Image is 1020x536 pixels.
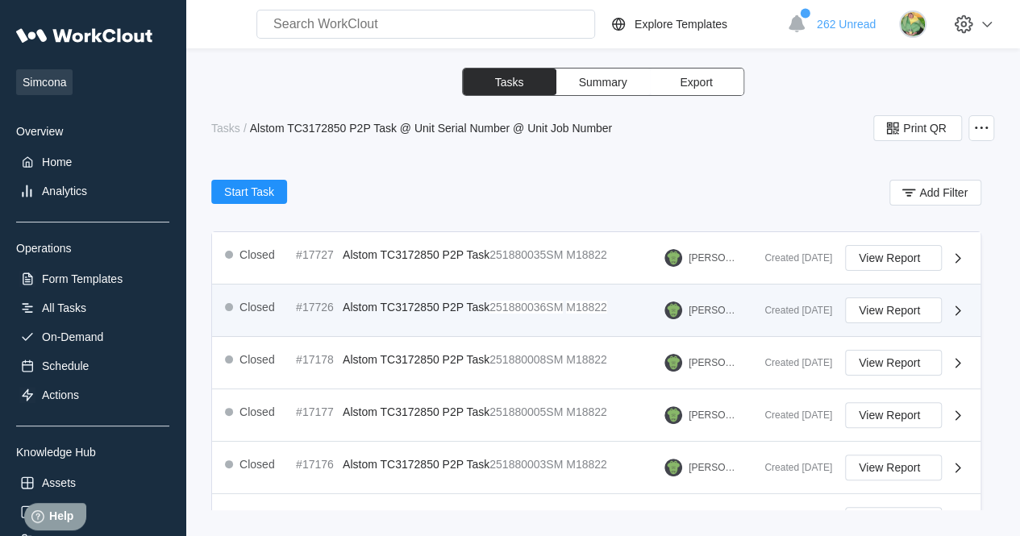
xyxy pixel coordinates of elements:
[664,301,682,319] img: gator.png
[343,458,489,471] span: Alstom TC3172850 P2P Task
[16,355,169,377] a: Schedule
[256,10,595,39] input: Search WorkClout
[751,357,832,368] div: Created [DATE]
[579,77,627,88] span: Summary
[16,446,169,459] div: Knowledge Hub
[16,268,169,290] a: Form Templates
[239,353,275,366] div: Closed
[859,252,920,264] span: View Report
[212,285,980,337] a: Closed#17726Alstom TC3172850 P2P Task251880036SMM18822[PERSON_NAME]Created [DATE]View Report
[16,151,169,173] a: Home
[899,10,926,38] img: images.jpg
[296,405,336,418] div: #17177
[16,180,169,202] a: Analytics
[239,301,275,314] div: Closed
[664,249,682,267] img: gator.png
[244,122,247,135] div: /
[566,353,607,366] mark: M18822
[664,354,682,372] img: gator.png
[224,186,274,197] span: Start Task
[664,459,682,476] img: gator.png
[489,353,563,366] mark: 251880008SM
[903,123,947,134] span: Print QR
[859,409,920,421] span: View Report
[689,305,739,316] div: [PERSON_NAME]
[635,18,727,31] div: Explore Templates
[42,476,76,489] div: Assets
[16,472,169,494] a: Assets
[489,248,563,261] mark: 251880035SM
[845,350,942,376] button: View Report
[751,409,832,421] div: Created [DATE]
[859,305,920,316] span: View Report
[343,353,489,366] span: Alstom TC3172850 P2P Task
[296,248,336,261] div: #17727
[239,458,275,471] div: Closed
[845,455,942,480] button: View Report
[845,297,942,323] button: View Report
[556,69,650,95] button: Summary
[463,69,556,95] button: Tasks
[42,185,87,197] div: Analytics
[212,337,980,389] a: Closed#17178Alstom TC3172850 P2P Task251880008SMM18822[PERSON_NAME]Created [DATE]View Report
[343,301,489,314] span: Alstom TC3172850 P2P Task
[42,388,79,401] div: Actions
[919,187,968,198] span: Add Filter
[16,326,169,348] a: On-Demand
[296,301,336,314] div: #17726
[859,357,920,368] span: View Report
[16,384,169,406] a: Actions
[817,18,876,31] span: 262 Unread
[689,357,739,368] div: [PERSON_NAME]
[751,305,832,316] div: Created [DATE]
[296,353,336,366] div: #17178
[16,501,169,523] a: Issues
[566,405,607,418] mark: M18822
[489,458,563,471] mark: 251880003SM
[343,405,489,418] span: Alstom TC3172850 P2P Task
[16,297,169,319] a: All Tasks
[495,77,524,88] span: Tasks
[211,180,287,204] button: Start Task
[566,458,607,471] mark: M18822
[42,359,89,372] div: Schedule
[16,242,169,255] div: Operations
[566,248,607,261] mark: M18822
[609,15,779,34] a: Explore Templates
[845,507,942,533] button: View Report
[650,69,743,95] button: Export
[873,115,962,141] button: Print QR
[889,180,981,206] button: Add Filter
[489,301,563,314] mark: 251880036SM
[489,405,563,418] mark: 251880005SM
[250,122,612,135] div: Alstom TC3172850 P2P Task @ Unit Serial Number @ Unit Job Number
[42,301,86,314] div: All Tasks
[211,122,240,135] div: Tasks
[212,442,980,494] a: Closed#17176Alstom TC3172850 P2P Task251880003SMM18822[PERSON_NAME]Created [DATE]View Report
[566,301,607,314] mark: M18822
[680,77,712,88] span: Export
[751,462,832,473] div: Created [DATE]
[16,125,169,138] div: Overview
[211,122,244,135] a: Tasks
[845,402,942,428] button: View Report
[42,272,123,285] div: Form Templates
[296,458,336,471] div: #17176
[42,156,72,168] div: Home
[751,252,832,264] div: Created [DATE]
[42,330,103,343] div: On-Demand
[16,69,73,95] span: Simcona
[239,405,275,418] div: Closed
[212,232,980,285] a: Closed#17727Alstom TC3172850 P2P Task251880035SMM18822[PERSON_NAME]Created [DATE]View Report
[689,409,739,421] div: [PERSON_NAME]
[664,406,682,424] img: gator.png
[343,248,489,261] span: Alstom TC3172850 P2P Task
[689,462,739,473] div: [PERSON_NAME]
[239,248,275,261] div: Closed
[212,389,980,442] a: Closed#17177Alstom TC3172850 P2P Task251880005SMM18822[PERSON_NAME]Created [DATE]View Report
[845,245,942,271] button: View Report
[689,252,739,264] div: [PERSON_NAME]
[859,462,920,473] span: View Report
